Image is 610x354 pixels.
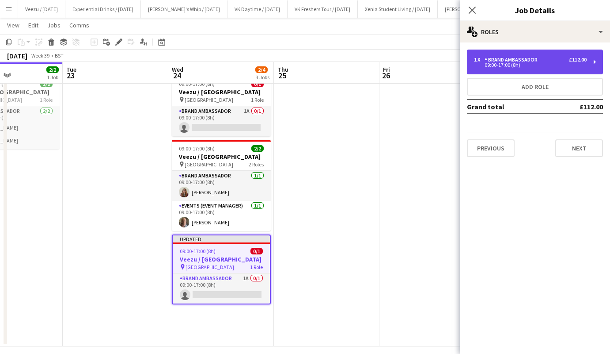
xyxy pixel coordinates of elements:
[65,70,76,81] span: 23
[438,0,524,18] button: [PERSON_NAME]'s Whip / [DATE]
[251,145,264,152] span: 2/2
[7,21,19,29] span: View
[141,0,227,18] button: [PERSON_NAME]'s Whip / [DATE]
[47,21,61,29] span: Jobs
[172,153,271,161] h3: Veezu / [GEOGRAPHIC_DATA]
[66,19,93,31] a: Comms
[66,65,76,73] span: Tue
[460,4,610,16] h3: Job Details
[186,264,234,270] span: [GEOGRAPHIC_DATA]
[460,21,610,42] div: Roles
[28,21,38,29] span: Edit
[251,96,264,103] span: 1 Role
[485,57,541,63] div: Brand Ambassador
[46,66,59,73] span: 2/2
[40,81,53,87] span: 2/2
[69,21,89,29] span: Comms
[382,70,390,81] span: 26
[255,66,268,73] span: 2/4
[172,75,271,136] app-job-card: 09:00-17:00 (8h)0/1Veezu / [GEOGRAPHIC_DATA] [GEOGRAPHIC_DATA]1 RoleBrand Ambassador1A0/109:00-17...
[172,140,271,231] app-job-card: 09:00-17:00 (8h)2/2Veezu / [GEOGRAPHIC_DATA] [GEOGRAPHIC_DATA]2 RolesBrand Ambassador1/109:00-17:...
[4,19,23,31] a: View
[172,106,271,136] app-card-role: Brand Ambassador1A0/109:00-17:00 (8h)
[550,100,603,114] td: £112.00
[18,0,65,18] button: Veezu / [DATE]
[29,52,51,59] span: Week 39
[179,81,215,87] span: 09:00-17:00 (8h)
[474,57,485,63] div: 1 x
[172,201,271,231] app-card-role: Events (Event Manager)1/109:00-17:00 (8h)[PERSON_NAME]
[25,19,42,31] a: Edit
[569,57,587,63] div: £112.00
[55,52,64,59] div: BST
[467,139,515,157] button: Previous
[172,235,271,304] app-job-card: Updated09:00-17:00 (8h)0/1Veezu / [GEOGRAPHIC_DATA] [GEOGRAPHIC_DATA]1 RoleBrand Ambassador1A0/10...
[467,100,550,114] td: Grand total
[288,0,358,18] button: VK Freshers Tour / [DATE]
[170,70,183,81] span: 24
[47,74,58,81] div: 1 Job
[172,171,271,201] app-card-role: Brand Ambassador1/109:00-17:00 (8h)[PERSON_NAME]
[172,65,183,73] span: Wed
[256,74,269,81] div: 3 Jobs
[277,65,288,73] span: Thu
[173,255,270,263] h3: Veezu / [GEOGRAPHIC_DATA]
[44,19,64,31] a: Jobs
[250,248,263,254] span: 0/1
[185,96,233,103] span: [GEOGRAPHIC_DATA]
[383,65,390,73] span: Fri
[179,145,215,152] span: 09:00-17:00 (8h)
[7,51,27,60] div: [DATE]
[555,139,603,157] button: Next
[173,273,270,304] app-card-role: Brand Ambassador1A0/109:00-17:00 (8h)
[358,0,438,18] button: Xenia Student Living / [DATE]
[65,0,141,18] button: Experiential Drinks / [DATE]
[467,78,603,96] button: Add role
[474,63,587,67] div: 09:00-17:00 (8h)
[185,161,233,168] span: [GEOGRAPHIC_DATA]
[250,264,263,270] span: 1 Role
[249,161,264,168] span: 2 Roles
[40,96,53,103] span: 1 Role
[173,235,270,242] div: Updated
[227,0,288,18] button: VK Daytime / [DATE]
[251,81,264,87] span: 0/1
[276,70,288,81] span: 25
[180,248,216,254] span: 09:00-17:00 (8h)
[172,88,271,96] h3: Veezu / [GEOGRAPHIC_DATA]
